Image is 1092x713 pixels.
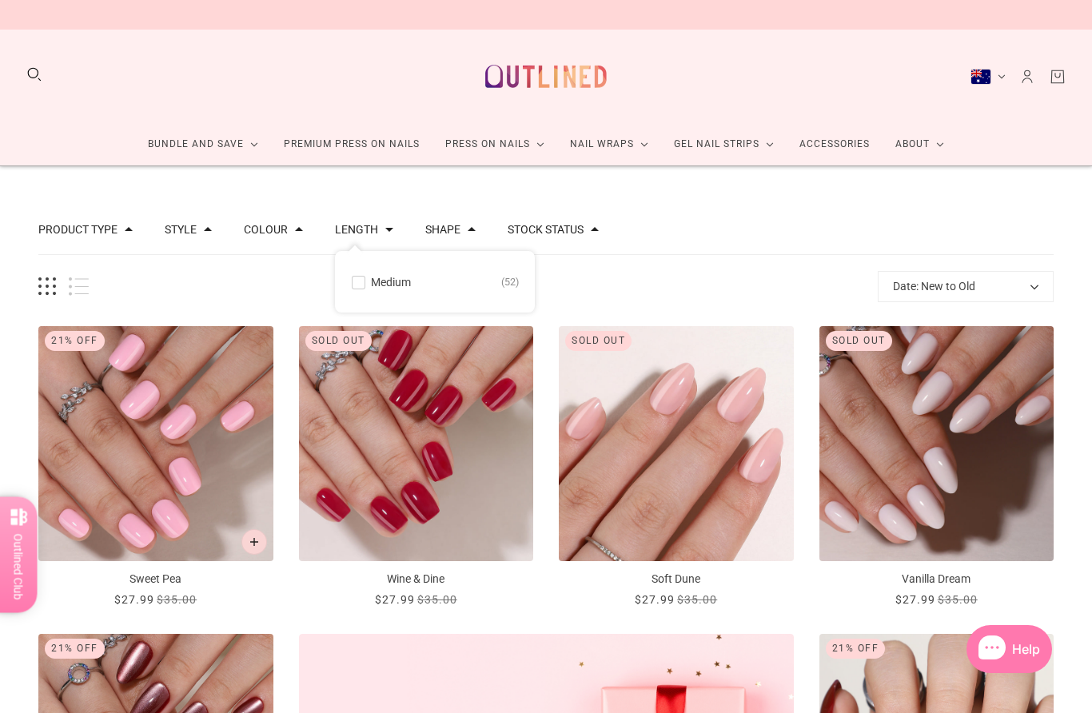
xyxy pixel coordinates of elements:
[826,639,886,659] div: 21% Off
[557,123,661,165] a: Nail Wraps
[271,123,432,165] a: Premium Press On Nails
[819,326,1054,608] a: Vanilla Dream
[878,271,1054,302] button: Date: New to Old
[895,593,935,606] span: $27.99
[38,326,273,608] a: Sweet Pea
[335,224,378,235] button: Filter by Length
[417,593,457,606] span: $35.00
[938,593,978,606] span: $35.00
[69,277,89,296] button: List view
[559,326,794,608] a: Soft Dune
[970,69,1006,85] button: Australia
[157,593,197,606] span: $35.00
[45,639,105,659] div: 21% Off
[425,224,460,235] button: Filter by Shape
[635,593,675,606] span: $27.99
[501,273,519,292] span: 52
[38,224,118,235] button: Filter by Product type
[244,224,288,235] button: Filter by Colour
[305,331,372,351] div: Sold out
[241,529,267,555] button: Add to cart
[299,326,534,608] a: Wine & Dine
[787,123,883,165] a: Accessories
[559,571,794,588] p: Soft Dune
[371,276,411,289] span: Medium
[38,277,56,296] button: Grid view
[883,123,957,165] a: About
[26,66,43,83] button: Search
[38,571,273,588] p: Sweet Pea
[565,331,632,351] div: Sold out
[375,593,415,606] span: $27.99
[1049,68,1066,86] a: Cart
[661,123,787,165] a: Gel Nail Strips
[432,123,557,165] a: Press On Nails
[819,571,1054,588] p: Vanilla Dream
[508,224,584,235] button: Filter by Stock status
[1018,68,1036,86] a: Account
[677,593,717,606] span: $35.00
[351,273,519,292] button: Medium 52
[45,331,105,351] div: 21% Off
[476,42,616,110] a: Outlined
[135,123,271,165] a: Bundle and Save
[114,593,154,606] span: $27.99
[89,278,878,295] span: products
[165,224,197,235] button: Filter by Style
[826,331,892,351] div: Sold out
[299,571,534,588] p: Wine & Dine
